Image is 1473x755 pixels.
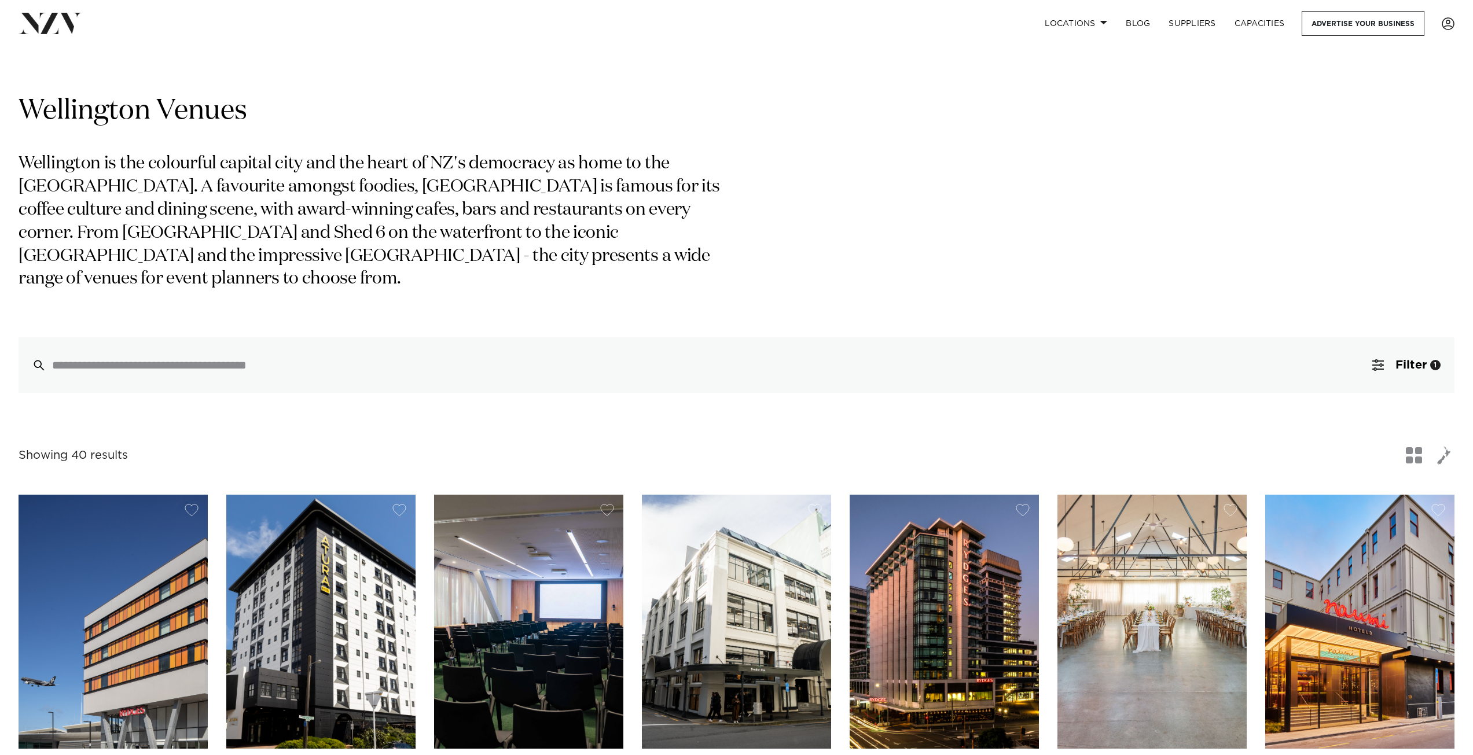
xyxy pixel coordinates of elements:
p: Wellington is the colourful capital city and the heart of NZ's democracy as home to the [GEOGRAPH... [19,153,734,291]
button: Filter1 [1358,337,1454,393]
div: Showing 40 results [19,447,128,465]
div: 1 [1430,360,1441,370]
a: Locations [1035,11,1116,36]
span: Filter [1395,359,1427,371]
a: Advertise your business [1302,11,1424,36]
img: nzv-logo.png [19,13,82,34]
h1: Wellington Venues [19,93,1454,130]
a: BLOG [1116,11,1159,36]
a: SUPPLIERS [1159,11,1225,36]
a: Capacities [1225,11,1294,36]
